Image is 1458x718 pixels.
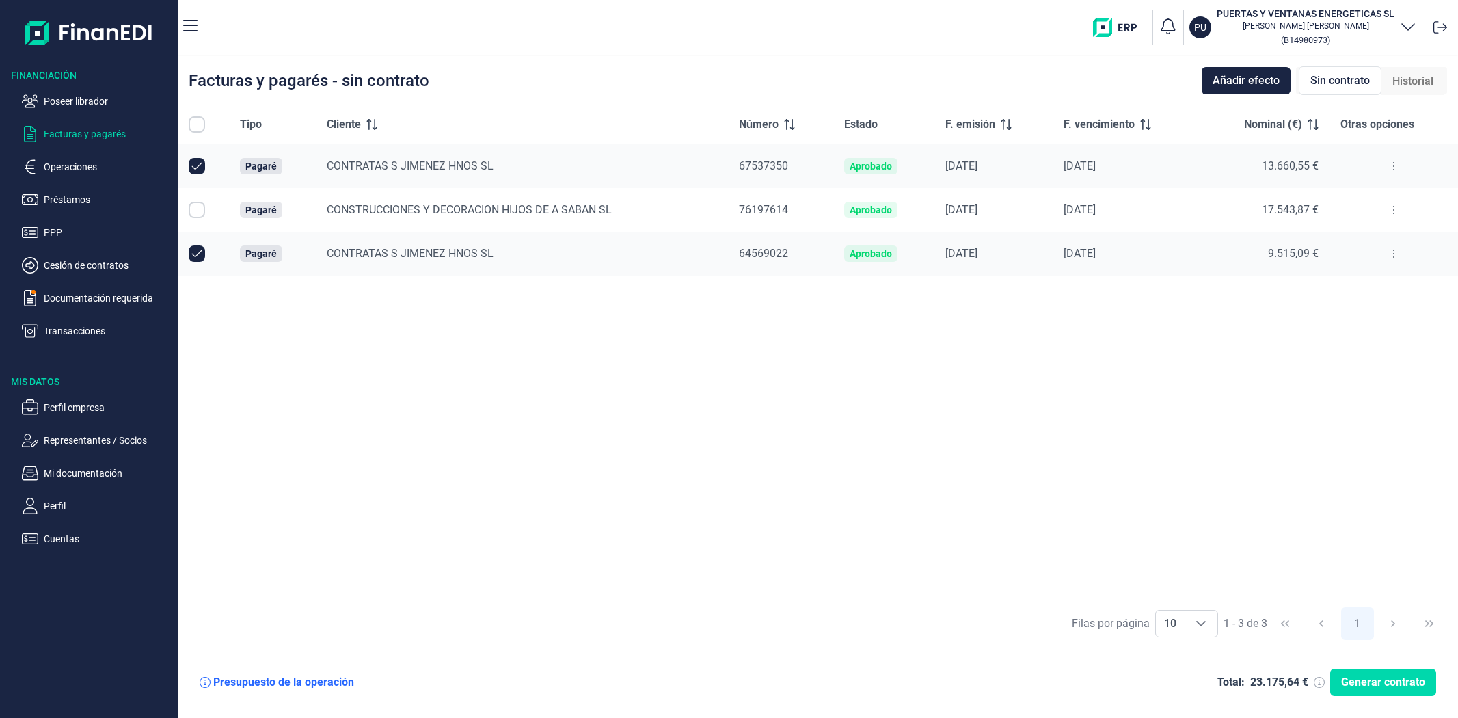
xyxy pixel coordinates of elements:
[1330,669,1436,696] button: Generar contrato
[44,432,172,449] p: Representantes / Socios
[1213,72,1280,89] span: Añadir efecto
[327,203,612,216] span: CONSTRUCCIONES Y DECORACION HIJOS DE A SABAN SL
[1269,607,1301,640] button: First Page
[1262,203,1319,216] span: 17.543,87 €
[22,257,172,274] button: Cesión de contratos
[22,93,172,109] button: Poseer librador
[44,93,172,109] p: Poseer librador
[1413,607,1446,640] button: Last Page
[327,247,494,260] span: CONTRATAS S JIMENEZ HNOS SL
[850,248,892,259] div: Aprobado
[1341,674,1425,691] span: Generar contrato
[22,126,172,142] button: Facturas y pagarés
[44,465,172,481] p: Mi documentación
[327,159,494,172] span: CONTRATAS S JIMENEZ HNOS SL
[189,202,205,218] div: Row Selected null
[1064,247,1189,261] div: [DATE]
[22,498,172,514] button: Perfil
[1189,7,1416,48] button: PUPUERTAS Y VENTANAS ENERGETICAS SL[PERSON_NAME] [PERSON_NAME](B14980973)
[1064,159,1189,173] div: [DATE]
[22,465,172,481] button: Mi documentación
[945,159,1042,173] div: [DATE]
[1377,607,1409,640] button: Next Page
[739,203,788,216] span: 76197614
[1156,611,1185,637] span: 10
[1250,676,1308,689] div: 23.175,64 €
[1224,618,1267,629] span: 1 - 3 de 3
[1262,159,1319,172] span: 13.660,55 €
[44,159,172,175] p: Operaciones
[739,159,788,172] span: 67537350
[1202,67,1291,94] button: Añadir efecto
[44,126,172,142] p: Facturas y pagarés
[22,531,172,547] button: Cuentas
[945,247,1042,261] div: [DATE]
[1064,116,1135,133] span: F. vencimiento
[44,224,172,241] p: PPP
[44,257,172,274] p: Cesión de contratos
[1310,72,1370,89] span: Sin contrato
[22,399,172,416] button: Perfil empresa
[240,116,262,133] span: Tipo
[1268,247,1319,260] span: 9.515,09 €
[22,159,172,175] button: Operaciones
[844,116,878,133] span: Estado
[1381,68,1444,95] div: Historial
[189,158,205,174] div: Row Unselected null
[1185,611,1217,637] div: Choose
[1093,18,1147,37] img: erp
[1392,73,1433,90] span: Historial
[245,248,277,259] div: Pagaré
[1340,116,1414,133] span: Otras opciones
[739,247,788,260] span: 64569022
[44,290,172,306] p: Documentación requerida
[1244,116,1302,133] span: Nominal (€)
[44,531,172,547] p: Cuentas
[22,323,172,339] button: Transacciones
[189,116,205,133] div: All items unselected
[44,191,172,208] p: Préstamos
[189,245,205,262] div: Row Unselected null
[44,498,172,514] p: Perfil
[245,204,277,215] div: Pagaré
[189,72,429,89] div: Facturas y pagarés - sin contrato
[1217,676,1245,689] div: Total:
[850,161,892,172] div: Aprobado
[25,11,153,55] img: Logo de aplicación
[22,432,172,449] button: Representantes / Socios
[1305,607,1338,640] button: Previous Page
[1299,66,1381,95] div: Sin contrato
[327,116,361,133] span: Cliente
[245,161,277,172] div: Pagaré
[22,224,172,241] button: PPP
[44,323,172,339] p: Transacciones
[44,399,172,416] p: Perfil empresa
[1064,203,1189,217] div: [DATE]
[22,191,172,208] button: Préstamos
[1281,35,1330,45] small: Copiar cif
[1072,615,1150,632] div: Filas por página
[213,676,354,689] div: Presupuesto de la operación
[850,204,892,215] div: Aprobado
[945,116,995,133] span: F. emisión
[1217,21,1394,31] p: [PERSON_NAME] [PERSON_NAME]
[739,116,779,133] span: Número
[1194,21,1206,34] p: PU
[1217,7,1394,21] h3: PUERTAS Y VENTANAS ENERGETICAS SL
[1341,607,1374,640] button: Page 1
[22,290,172,306] button: Documentación requerida
[945,203,1042,217] div: [DATE]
